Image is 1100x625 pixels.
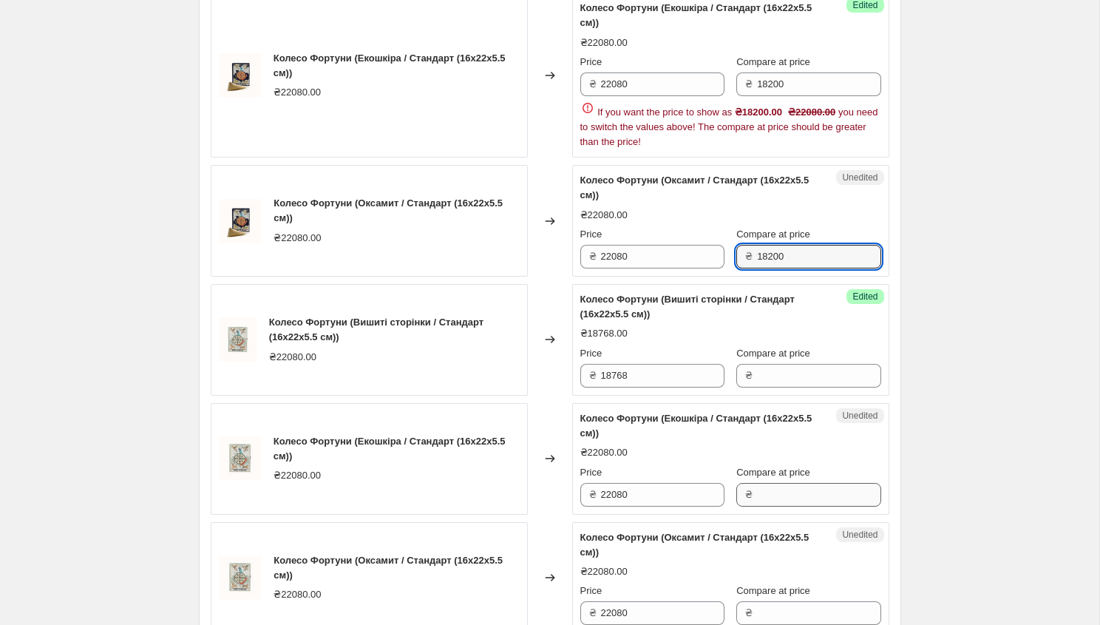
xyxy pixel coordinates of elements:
span: Колесо Фортуни (Оксамит / Стандарт (16x22x5.5 см)) [580,175,809,200]
img: DSC_5590_80x.jpg [219,53,262,98]
span: ₴ [589,489,597,500]
span: ₴ [745,489,753,500]
span: Колесо Фортуни (Оксамит / Стандарт (16x22x5.5 см)) [274,555,503,581]
span: Price [580,467,602,478]
span: Колесо Фортуни (Оксамит / Стандарт (16x22x5.5 см)) [274,197,503,223]
span: Unedited [842,172,877,183]
span: ₴22080.00 [580,209,628,220]
span: If you want the price to show as you need to switch the values above! The compare at price should... [580,107,878,147]
span: Unedited [842,410,877,422]
span: ₴ [745,607,753,618]
span: Compare at price [736,467,810,478]
span: Unedited [842,529,877,541]
span: ₴ [589,251,597,262]
span: ₴22080.00 [269,351,316,362]
span: Compare at price [736,348,810,359]
img: DSC_5590_80x.jpg [219,199,262,243]
span: ₴22080.00 [274,589,321,600]
span: Колесо Фортуни (Вишиті сторінки / Стандарт (16x22x5.5 см)) [269,317,483,342]
span: Колесо Фортуни (Вишиті сторінки / Стандарт (16x22x5.5 см)) [580,294,795,320]
span: ₴22080.00 [788,107,835,118]
span: Price [580,585,602,596]
span: Edited [852,291,877,303]
span: Price [580,348,602,359]
span: ₴22080.00 [580,37,628,48]
img: DSC_5597_80x.jpg [219,436,262,481]
span: ₴22080.00 [274,470,321,481]
span: ₴22080.00 [580,447,628,458]
span: ₴ [589,607,597,618]
span: ₴18768.00 [580,328,628,339]
span: Compare at price [736,229,810,240]
span: ₴ [745,370,753,381]
span: ₴ [589,370,597,381]
span: ₴18200.00 [735,107,782,118]
span: Compare at price [736,585,810,596]
span: ₴22080.00 [274,87,321,98]
span: ₴ [745,251,753,262]
span: Колесо Фортуни (Екошкіра / Стандарт (16x22x5.5 см)) [580,413,812,439]
span: Колесо Фортуни (Екошкіра / Стандарт (16x22x5.5 см)) [580,2,812,28]
span: ₴22080.00 [274,232,321,243]
span: ₴ [589,78,597,89]
span: Колесо Фортуни (Оксамит / Стандарт (16x22x5.5 см)) [580,532,809,558]
span: Колесо Фортуни (Екошкіра / Стандарт (16x22x5.5 см)) [274,53,506,78]
span: Колесо Фортуни (Екошкіра / Стандарт (16x22x5.5 см)) [274,436,506,462]
span: Compare at price [736,56,810,67]
img: DSC_5597_80x.jpg [219,317,257,362]
span: ₴22080.00 [580,566,628,577]
span: Price [580,56,602,67]
img: DSC_5597_80x.jpg [219,555,262,600]
span: ₴ [745,78,753,89]
span: Price [580,229,602,240]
